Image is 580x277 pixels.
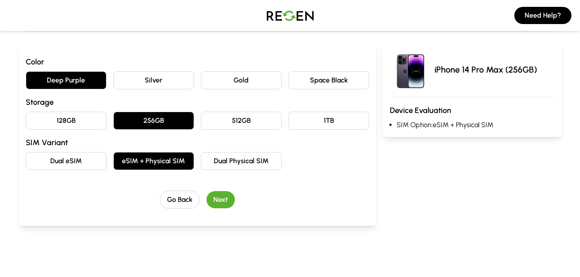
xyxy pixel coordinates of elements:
button: Go Back [160,191,200,209]
img: iPhone 14 Pro Max [390,49,431,90]
h3: Storage [26,96,369,108]
button: Deep Purple [26,71,106,89]
h3: Device Evaluation [390,104,555,116]
li: SIM Option: eSIM + Physical SIM [397,120,555,130]
h3: Color [26,56,369,68]
button: 256GB [113,112,194,130]
button: Need Help? [514,7,571,24]
button: 128GB [26,112,106,130]
h3: SIM Variant [26,137,369,149]
img: Logo [260,3,320,27]
button: Dual Physical SIM [201,152,282,170]
button: Space Black [288,71,369,89]
button: 1TB [288,112,369,130]
button: Silver [113,71,194,89]
button: Next [206,191,235,208]
button: 512GB [201,112,282,130]
button: eSIM + Physical SIM [113,152,194,170]
button: Gold [201,71,282,89]
button: Dual eSIM [26,152,106,170]
p: iPhone 14 Pro Max (256GB) [434,64,537,76]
